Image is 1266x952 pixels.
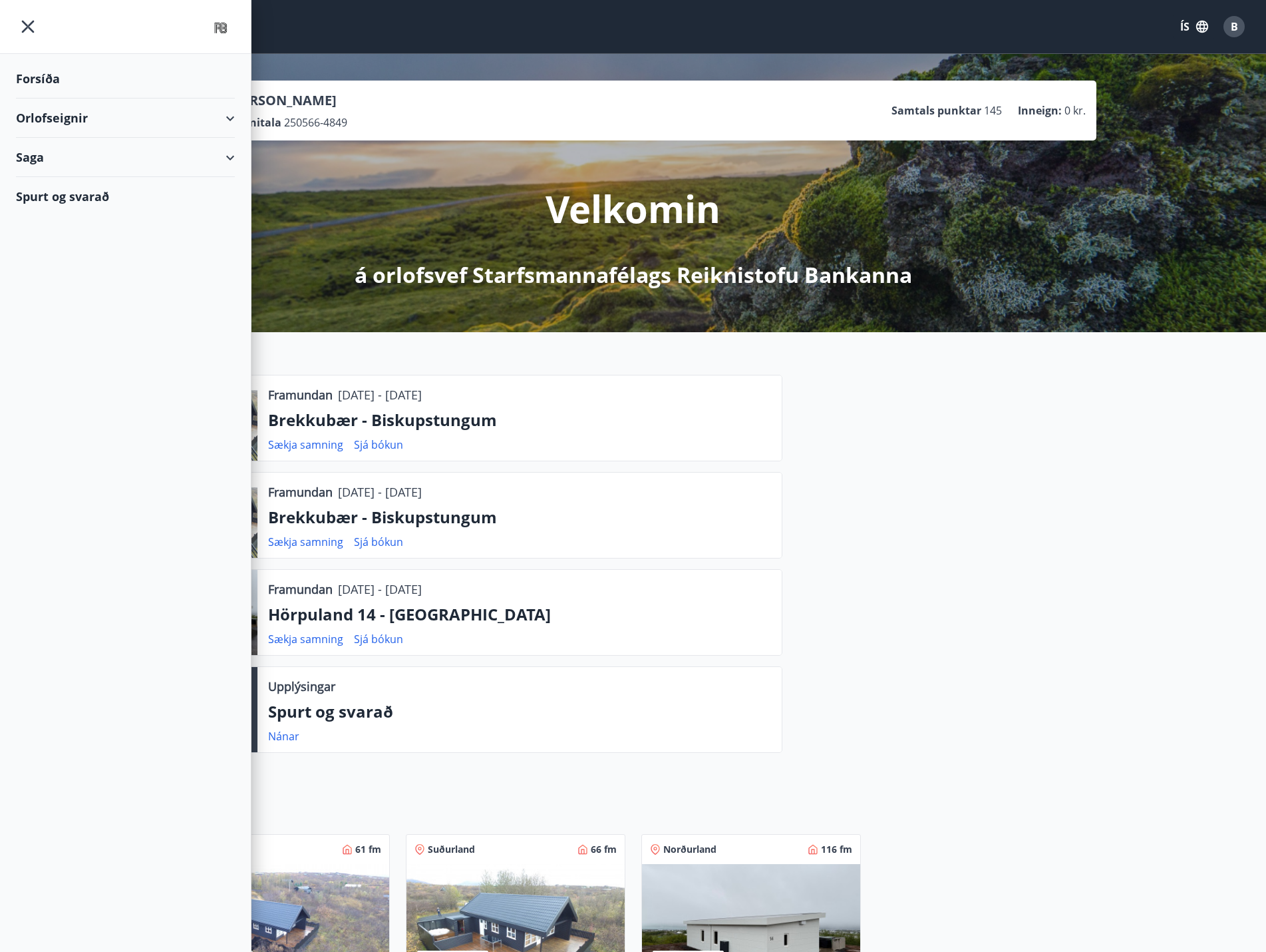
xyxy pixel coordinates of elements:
a: Sjá bókun [354,437,403,452]
p: Brekkubær - Biskupstungum [268,409,771,431]
div: Forsíða [16,59,235,99]
p: Upplýsingar [268,678,335,695]
div: Saga [16,138,235,177]
p: Brekkubær - Biskupstungum [268,506,771,529]
p: Velkomin [546,183,720,234]
span: Suðurland [428,843,475,856]
span: 0 kr. [1064,103,1086,118]
div: Spurt og svarað [16,177,235,216]
a: Sækja samning [268,632,343,646]
span: 250566-4849 [284,115,347,130]
button: ÍS [1173,15,1215,39]
span: Norðurland [663,843,716,856]
p: [DATE] - [DATE] [338,483,422,501]
div: Orlofseignir [16,99,235,138]
a: Sjá bókun [354,632,403,646]
a: Nánar [268,729,299,744]
a: Sækja samning [268,535,343,549]
p: Hörpuland 14 - [GEOGRAPHIC_DATA] [268,603,771,626]
span: 66 fm [591,843,617,856]
span: 116 fm [821,843,852,856]
span: 61 fm [355,843,381,856]
p: Inneign : [1018,103,1062,118]
a: Sjá bókun [354,535,403,549]
a: Sækja samning [268,437,343,452]
p: Framundan [268,386,333,403]
p: [DATE] - [DATE] [338,581,422,598]
span: 145 [984,103,1002,118]
p: [PERSON_NAME] [229,91,347,110]
p: Framundan [268,581,333,598]
span: B [1231,19,1238,34]
p: Framundan [268,483,333,501]
p: Samtals punktar [891,103,981,118]
img: union_logo [206,15,235,41]
p: á orlofsvef Starfsmannafélags Reiknistofu Bankanna [355,260,912,290]
p: [DATE] - [DATE] [338,386,422,403]
p: Spurt og svarað [268,700,771,723]
button: B [1218,11,1250,43]
p: Kennitala [229,115,281,130]
button: menu [16,15,40,39]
